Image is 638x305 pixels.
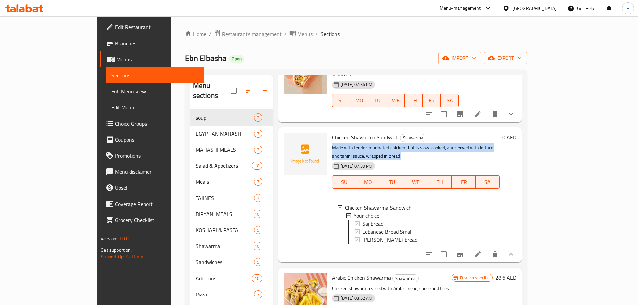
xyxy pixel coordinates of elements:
div: Salad & Appetizers10 [190,158,273,174]
div: BIRYANI MEALS10 [190,206,273,222]
button: TH [428,175,452,189]
div: Pizza7 [190,286,273,302]
span: Select all sections [227,84,241,98]
span: Version: [101,234,117,243]
li: / [284,30,287,38]
button: MO [350,94,368,107]
span: Edit Restaurant [115,23,199,31]
div: items [254,146,262,154]
h2: Menu sections [193,81,231,101]
span: Shawarma [393,275,418,282]
span: 9 [254,227,262,233]
span: Restaurants management [222,30,282,38]
span: Grocery Checklist [115,216,199,224]
span: Upsell [115,184,199,192]
button: Branch-specific-item [452,106,468,122]
a: Grocery Checklist [100,212,204,228]
a: Edit Restaurant [100,19,204,35]
span: Branch specific [457,275,492,281]
div: Shawarma [400,134,426,142]
div: Menu-management [440,4,481,12]
svg: Show Choices [507,110,515,118]
span: Select to update [437,107,451,121]
div: items [254,290,262,298]
div: Sandwiches [196,258,254,266]
svg: Show Choices [507,250,515,258]
div: items [254,194,262,202]
a: Coupons [100,132,204,148]
a: Edit menu item [474,110,482,118]
span: SA [443,96,456,105]
span: Branches [115,39,199,47]
span: Edit Menu [111,103,199,111]
span: SA [478,177,497,187]
a: Upsell [100,180,204,196]
li: / [209,30,211,38]
button: SU [332,175,356,189]
img: Chicken Shawarma Sandwich [284,133,327,175]
button: delete [487,106,503,122]
div: items [252,242,262,250]
span: MAHASHI MEALS [196,146,254,154]
button: TU [368,94,386,107]
button: import [438,52,481,64]
span: [DATE] 07:36 PM [338,81,375,88]
div: soup2 [190,109,273,126]
span: Coupons [115,136,199,144]
span: 7 [254,179,262,185]
span: BIRYANI MEALS [196,210,252,218]
a: Edit Menu [106,99,204,116]
span: Pizza [196,290,254,298]
button: Add section [257,83,273,99]
a: Restaurants management [214,30,282,39]
a: Branches [100,35,204,51]
div: TAJINES7 [190,190,273,206]
span: Menu disclaimer [115,168,199,176]
span: 3 [254,147,262,153]
span: Coverage Report [115,200,199,208]
button: WE [386,94,405,107]
span: Open [229,56,244,62]
span: SU [335,96,348,105]
span: [DATE] 03:52 AM [338,295,375,301]
button: SU [332,94,350,107]
li: / [315,30,318,38]
button: sort-choices [421,106,437,122]
span: TH [431,177,449,187]
button: export [484,52,527,64]
a: Full Menu View [106,83,204,99]
div: items [254,113,262,122]
span: Additions [196,274,252,282]
span: Sort sections [241,83,257,99]
a: Support.OpsPlatform [101,252,143,261]
span: FR [454,177,473,187]
div: items [254,258,262,266]
span: Promotions [115,152,199,160]
div: Shawarma [196,242,252,250]
div: Additions10 [190,270,273,286]
a: Menus [100,51,204,67]
span: Sections [111,71,199,79]
span: Choice Groups [115,120,199,128]
button: TH [405,94,423,107]
span: 7 [254,195,262,201]
div: items [252,162,262,170]
button: WE [404,175,428,189]
span: KOSHARI & PASTA [196,226,254,234]
span: 10 [252,275,262,282]
a: Edit menu item [474,250,482,258]
span: Sections [321,30,340,38]
span: SU [335,177,353,187]
a: Sections [106,67,204,83]
span: TAJINES [196,194,254,202]
a: Coverage Report [100,196,204,212]
span: TU [383,177,401,187]
span: Arabic Chicken Shawarma [332,273,391,283]
span: MO [359,177,377,187]
span: soup [196,113,254,122]
p: Made with tender, marinated chicken that is slow-cooked, and served with lettuce and tahini sauce... [332,144,499,160]
div: items [254,178,262,186]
